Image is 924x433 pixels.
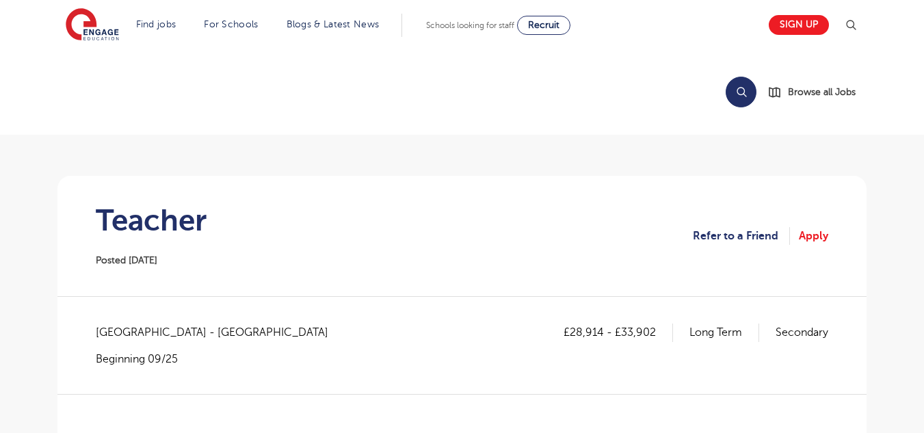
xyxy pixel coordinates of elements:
p: Beginning 09/25 [96,352,342,367]
a: For Schools [204,19,258,29]
p: £28,914 - £33,902 [564,324,673,341]
span: Browse all Jobs [788,84,856,100]
a: Refer to a Friend [693,227,790,245]
img: Engage Education [66,8,119,42]
p: Secondary [776,324,828,341]
button: Search [726,77,756,107]
span: Recruit [528,20,559,30]
p: Long Term [689,324,759,341]
a: Sign up [769,15,829,35]
span: Schools looking for staff [426,21,514,30]
h1: Teacher [96,203,207,237]
a: Apply [799,227,828,245]
a: Find jobs [136,19,176,29]
a: Recruit [517,16,570,35]
span: Posted [DATE] [96,255,157,265]
a: Browse all Jobs [767,84,867,100]
span: [GEOGRAPHIC_DATA] - [GEOGRAPHIC_DATA] [96,324,342,341]
a: Blogs & Latest News [287,19,380,29]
